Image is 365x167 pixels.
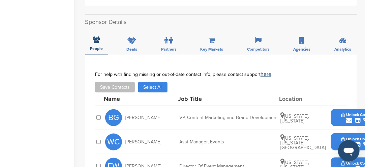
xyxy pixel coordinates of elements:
[85,18,357,27] h2: Sponsor Details
[105,134,122,150] span: WC
[95,82,135,92] button: Save Contacts
[161,47,177,51] span: Partners
[280,113,309,124] span: [US_STATE], [US_STATE]
[201,47,223,51] span: Key Markets
[247,47,270,51] span: Competitors
[179,140,280,144] div: Asst Manager, Events
[178,96,279,102] div: Job Title
[279,96,330,102] div: Location
[334,47,351,51] span: Analytics
[105,109,122,126] span: BG
[104,96,178,102] div: Name
[125,140,161,144] span: [PERSON_NAME]
[179,115,280,120] div: VP, Content Marketing and Brand Development
[127,47,138,51] span: Deals
[90,47,103,51] span: People
[294,47,311,51] span: Agencies
[125,115,161,120] span: [PERSON_NAME]
[338,140,360,162] iframe: Button to launch messaging window
[95,72,347,77] div: For help with finding missing or out-of-date contact info, please contact support .
[138,82,168,92] button: Select All
[280,135,326,150] span: [US_STATE], [US_STATE], [GEOGRAPHIC_DATA]
[261,71,271,78] a: here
